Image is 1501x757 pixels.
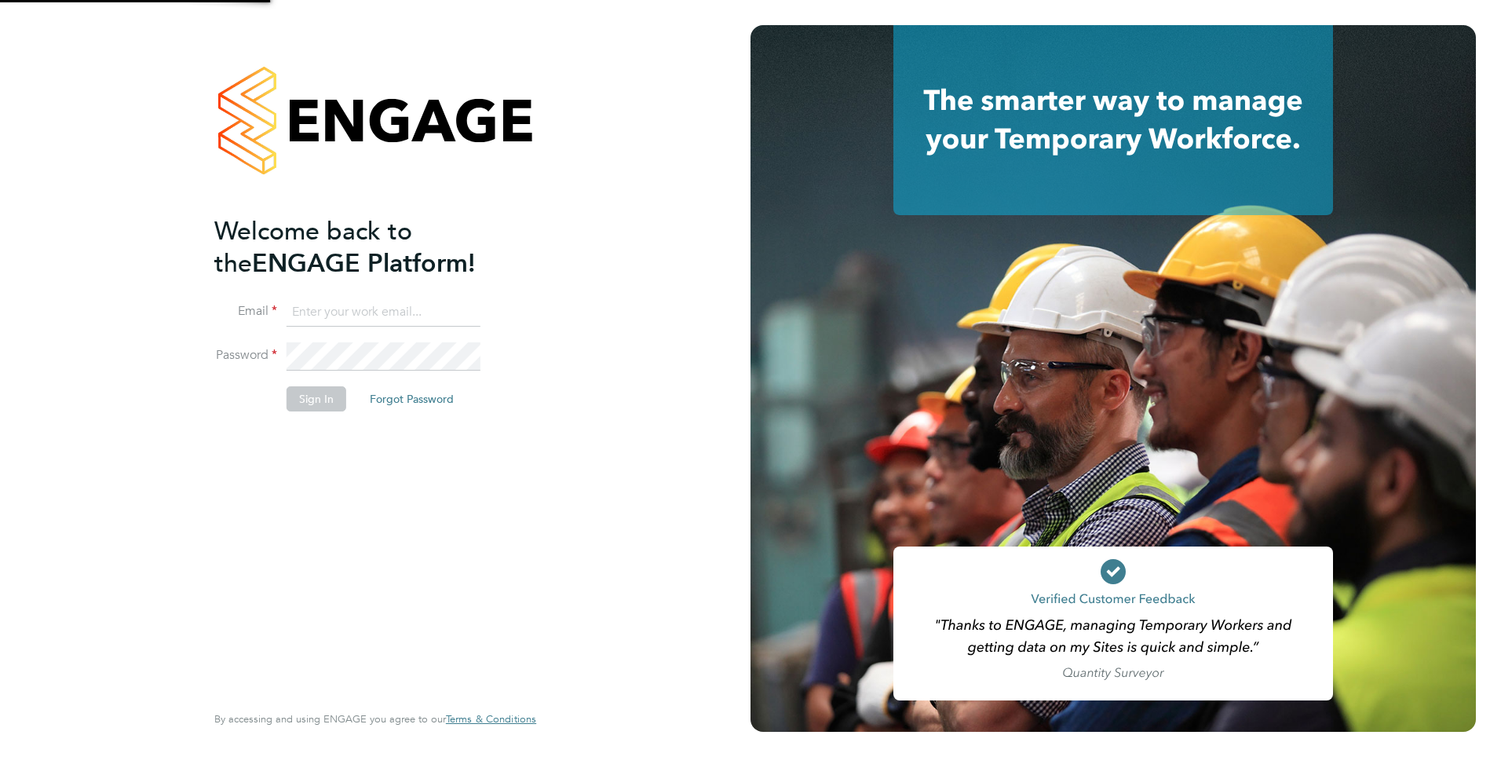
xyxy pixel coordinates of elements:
span: By accessing and using ENGAGE you agree to our [214,712,536,726]
span: Welcome back to the [214,216,412,279]
h2: ENGAGE Platform! [214,215,520,280]
a: Terms & Conditions [446,713,536,726]
label: Password [214,347,277,364]
button: Sign In [287,386,346,411]
button: Forgot Password [357,386,466,411]
span: Terms & Conditions [446,712,536,726]
label: Email [214,303,277,320]
input: Enter your work email... [287,298,480,327]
